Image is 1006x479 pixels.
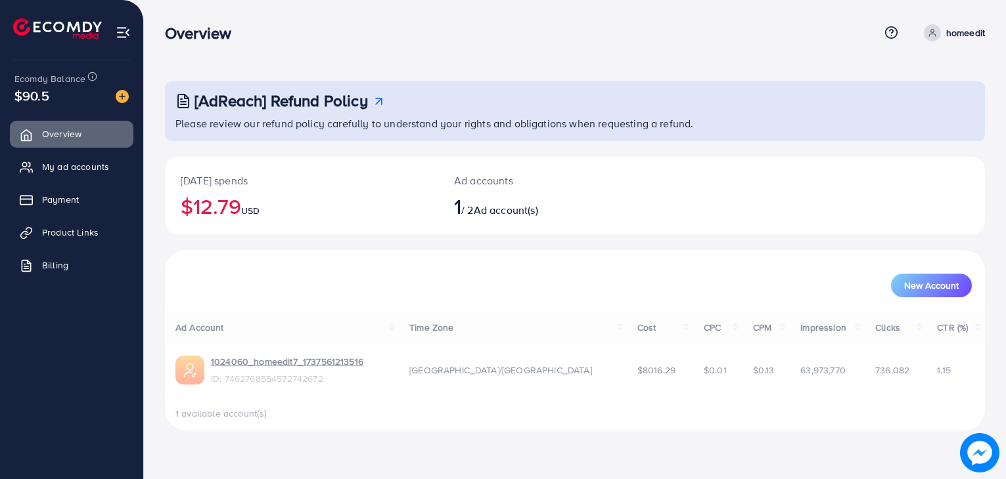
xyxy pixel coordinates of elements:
h3: [AdReach] Refund Policy [194,91,368,110]
span: New Account [904,281,959,290]
img: logo [13,18,102,39]
span: Payment [42,193,79,206]
h2: / 2 [454,194,628,219]
a: Billing [10,252,133,278]
span: 1 [454,191,461,221]
p: Ad accounts [454,173,628,188]
span: Ecomdy Balance [14,72,85,85]
p: homeedit [946,25,985,41]
button: New Account [891,274,972,297]
a: homeedit [919,24,985,41]
span: Billing [42,259,68,272]
a: Payment [10,186,133,213]
img: menu [116,25,131,40]
span: Ad account(s) [474,203,538,217]
a: Product Links [10,219,133,245]
p: Please review our refund policy carefully to understand your rights and obligations when requesti... [175,115,977,131]
img: image [960,433,999,472]
p: [DATE] spends [181,173,423,188]
a: My ad accounts [10,154,133,180]
a: Overview [10,121,133,147]
span: Product Links [42,226,99,239]
span: $90.5 [14,86,49,105]
span: USD [241,204,260,217]
img: image [116,90,129,103]
span: My ad accounts [42,160,109,173]
h2: $12.79 [181,194,423,219]
span: Overview [42,127,81,140]
h3: Overview [165,24,242,43]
